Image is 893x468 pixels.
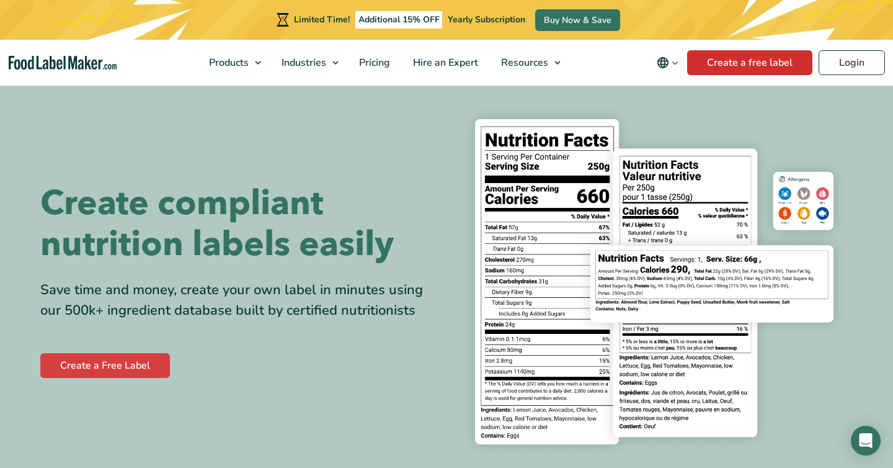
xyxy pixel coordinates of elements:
button: Change language [648,50,687,75]
span: Resources [497,56,549,70]
a: Create a free label [687,50,812,75]
a: Login [819,50,885,75]
a: Food Label Maker homepage [9,56,117,70]
span: Limited Time! [294,14,350,25]
div: Save time and money, create your own label in minutes using our 500k+ ingredient database built b... [40,280,437,321]
a: Resources [490,40,567,86]
span: Yearly Subscription [448,14,525,25]
h1: Create compliant nutrition labels easily [40,183,437,265]
span: Industries [278,56,327,70]
span: Additional 15% OFF [355,11,443,29]
span: Hire an Expert [409,56,479,70]
span: Products [205,56,250,70]
a: Products [198,40,267,86]
a: Industries [270,40,345,86]
a: Create a Free Label [40,353,170,378]
div: Open Intercom Messenger [851,426,881,456]
a: Buy Now & Save [535,9,620,31]
span: Pricing [355,56,391,70]
a: Pricing [348,40,399,86]
a: Hire an Expert [402,40,487,86]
